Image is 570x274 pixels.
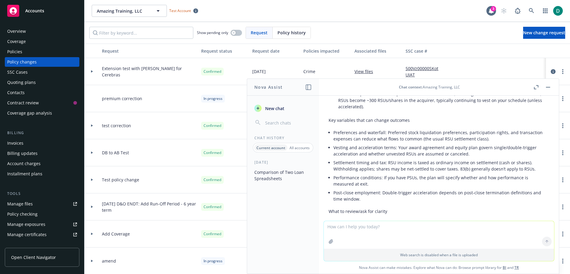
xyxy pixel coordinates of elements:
[102,65,196,78] span: Extension test with [PERSON_NAME] for Cerebras
[553,6,563,16] img: photo
[5,47,79,57] a: Policies
[321,261,556,274] span: Nova Assist can make mistakes. Explore what Nova can do: Browse prompt library for and
[5,88,79,97] a: Contacts
[102,177,139,183] span: Test policy change
[5,209,79,219] a: Policy checking
[559,257,566,265] a: more
[204,96,222,101] span: In progress
[102,149,129,156] span: DB to AB Test
[84,58,100,85] div: Toggle Row Expanded
[301,44,352,58] button: Policies impacted
[250,44,301,58] button: Request date
[204,150,221,155] span: Confirmed
[7,149,38,158] div: Billing updates
[333,128,549,143] li: Preferences and waterfall: Preferred stock liquidation preferences, participation rights, and tra...
[102,258,116,264] span: amend
[7,78,36,87] div: Quoting plans
[89,27,193,39] input: Filter by keyword...
[102,95,142,102] span: premium correction
[201,48,247,54] div: Request status
[327,252,550,257] p: Web search is disabled when a file is uploaded
[559,230,566,238] a: more
[7,37,26,46] div: Coverage
[84,166,100,193] div: Toggle Row Expanded
[25,8,44,13] span: Accounts
[5,159,79,168] a: Account charges
[523,30,565,35] span: New change request
[7,108,52,118] div: Coverage gap analysis
[5,67,79,77] a: SSC Cases
[7,220,45,229] div: Manage exposures
[5,37,79,46] a: Coverage
[7,159,41,168] div: Account charges
[559,176,566,183] a: more
[199,44,250,58] button: Request status
[264,119,312,127] input: Search chats
[399,85,422,90] span: Chat context
[92,5,167,17] button: Amazing Training, LLC
[559,203,566,211] a: more
[247,160,319,165] div: [DATE]
[5,199,79,209] a: Manage files
[204,231,221,237] span: Confirmed
[102,48,196,54] div: Request
[559,95,566,102] a: more
[264,105,284,112] span: New chat
[84,139,100,166] div: Toggle Row Expanded
[333,188,549,203] li: Post-close employment: Double-trigger acceleration depends on post‑close termination definitions ...
[204,69,221,74] span: Confirmed
[84,112,100,139] div: Toggle Row Expanded
[329,117,549,123] p: Key variables that can change outcomes
[333,219,549,234] li: Your RSU grant agreement and the company equity plan (acceleration, treatment on change in contro...
[303,68,315,75] span: Crime
[399,85,460,90] div: : Amazing Training, LLC
[523,27,565,39] a: New change request
[503,265,506,270] a: BI
[5,169,79,179] a: Installment plans
[7,67,28,77] div: SSC Cases
[84,193,100,220] div: Toggle Row Expanded
[406,48,446,54] div: SSC case #
[550,68,557,75] a: circleInformation
[5,220,79,229] span: Manage exposures
[5,149,79,158] a: Billing updates
[7,88,25,97] div: Contacts
[102,201,196,213] span: [DATE] D&O ENDT: Add Run-Off Period - 6 year term
[7,57,37,67] div: Policy changes
[303,48,350,54] div: Policies impacted
[512,5,524,17] a: Report a Bug
[5,2,79,19] a: Accounts
[7,230,47,239] div: Manage certificates
[333,143,549,158] li: Vesting and acceleration terms: Your award agreement and equity plan govern single/double-trigger...
[84,220,100,248] div: Toggle Row Expanded
[167,8,201,14] span: Test Account
[100,44,199,58] button: Request
[559,149,566,156] a: more
[5,138,79,148] a: Invoices
[5,240,79,250] a: Manage claims
[256,145,285,150] p: Current account
[5,130,79,136] div: Billing
[11,254,56,260] span: Open Client Navigator
[7,138,23,148] div: Invoices
[354,68,378,75] a: View files
[252,68,266,75] span: [DATE]
[406,65,446,78] a: 500Vz00000SKotUIAT
[352,44,403,58] button: Associated files
[204,204,221,210] span: Confirmed
[5,26,79,36] a: Overview
[251,29,268,36] span: Request
[290,145,310,150] p: All accounts
[169,8,191,13] span: Test Account
[539,5,551,17] a: Switch app
[514,265,519,270] a: TR
[5,98,79,108] a: Contract review
[498,5,510,17] a: Start snowing
[7,209,38,219] div: Policy checking
[247,135,319,140] div: Chat History
[102,231,130,237] span: Add Coverage
[354,48,401,54] div: Associated files
[5,78,79,87] a: Quoting plans
[254,84,283,90] h1: Nova Assist
[7,98,39,108] div: Contract review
